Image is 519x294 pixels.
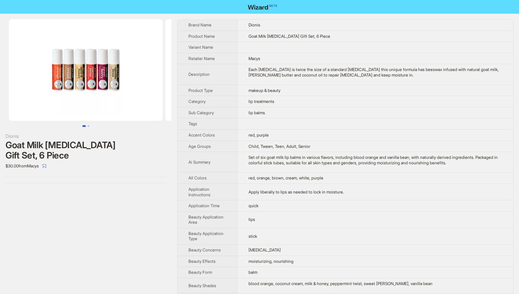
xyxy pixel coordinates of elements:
[188,187,210,197] span: Application Instructions
[188,45,213,50] span: Variant Name
[249,155,502,165] div: Set of six goat milk lip balms in various flavors, including blood orange and vanilla bean, with ...
[249,110,265,115] span: lip balms
[188,88,213,93] span: Product Type
[249,132,269,138] span: red, purple
[249,175,323,180] span: red, orange, brown, cream, white, purple
[82,125,86,127] button: Go to slide 1
[42,164,46,168] span: select
[188,144,211,149] span: Age Groups
[188,160,210,165] span: Ai Summary
[188,270,212,275] span: Beauty Form
[249,67,502,78] div: Each lip balm is twice the size of a standard lip balm this unique formula has beeswax infused wi...
[249,56,260,61] span: Macys
[188,175,207,180] span: All Colors
[188,34,215,39] span: Product Name
[249,22,260,27] span: Dionis
[249,144,310,149] span: Child, Tween, Teen, Adult, Senior
[5,161,166,172] div: $30.00 from Macys
[188,72,210,77] span: Description
[188,283,216,288] span: Beauty Shades
[188,203,220,208] span: Application Time
[188,231,223,242] span: Beauty Application Type
[249,217,255,222] span: lips
[188,110,214,115] span: Sub Category
[9,19,163,121] img: Goat Milk Lip Balm Gift Set, 6 Piece image 1
[249,88,280,93] span: makeup & beauty
[188,259,216,264] span: Beauty Effects
[188,121,197,126] span: Tags
[249,247,281,252] span: [MEDICAL_DATA]
[249,259,293,264] span: moisturizing, nourishing
[188,56,215,61] span: Retailer Name
[188,99,206,104] span: Category
[188,214,223,225] span: Beauty Application Area
[188,247,221,252] span: Beauty Concerns
[249,189,344,195] span: Apply liberally to lips as needed to lock in moisture.
[249,281,502,286] div: blood orange, coconut cream, milk & honey, peppermint twist, sweet berry, vanilla bean
[165,19,319,121] img: Goat Milk Lip Balm Gift Set, 6 Piece image 2
[5,140,166,161] div: Goat Milk [MEDICAL_DATA] Gift Set, 6 Piece
[88,125,89,127] button: Go to slide 2
[5,132,166,140] div: Dionis
[249,203,258,208] span: quick
[249,99,274,104] span: lip treatments
[188,132,215,138] span: Accent Colors
[188,22,211,27] span: Brand Name
[249,234,257,239] span: stick
[249,34,330,39] span: Goat Milk [MEDICAL_DATA] Gift Set, 6 Piece
[249,270,257,275] span: balm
